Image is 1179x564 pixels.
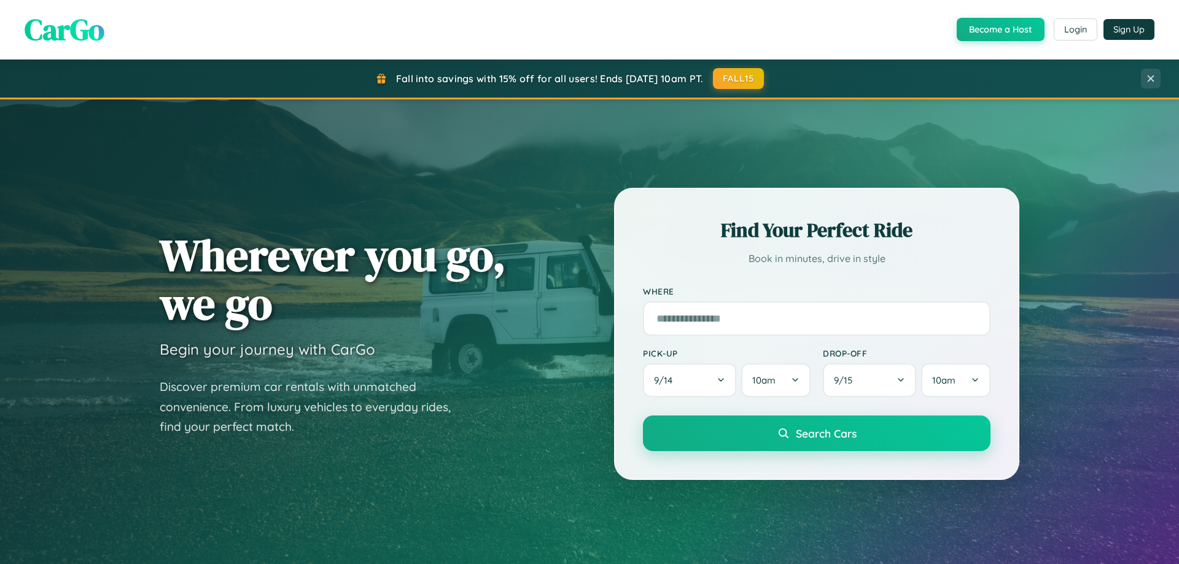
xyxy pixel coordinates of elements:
[741,363,811,397] button: 10am
[643,217,990,244] h2: Find Your Perfect Ride
[713,68,765,89] button: FALL15
[932,374,955,386] span: 10am
[160,231,506,328] h1: Wherever you go, we go
[396,72,704,85] span: Fall into savings with 15% off for all users! Ends [DATE] 10am PT.
[643,286,990,296] label: Where
[834,374,858,386] span: 9 / 15
[1103,19,1154,40] button: Sign Up
[796,427,857,440] span: Search Cars
[160,377,467,437] p: Discover premium car rentals with unmatched convenience. From luxury vehicles to everyday rides, ...
[823,348,990,358] label: Drop-off
[643,363,736,397] button: 9/14
[643,250,990,268] p: Book in minutes, drive in style
[643,415,990,451] button: Search Cars
[921,363,990,397] button: 10am
[654,374,679,386] span: 9 / 14
[823,363,916,397] button: 9/15
[25,9,104,50] span: CarGo
[643,348,811,358] label: Pick-up
[160,340,375,358] h3: Begin your journey with CarGo
[752,374,776,386] span: 10am
[1054,18,1097,41] button: Login
[957,18,1045,41] button: Become a Host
